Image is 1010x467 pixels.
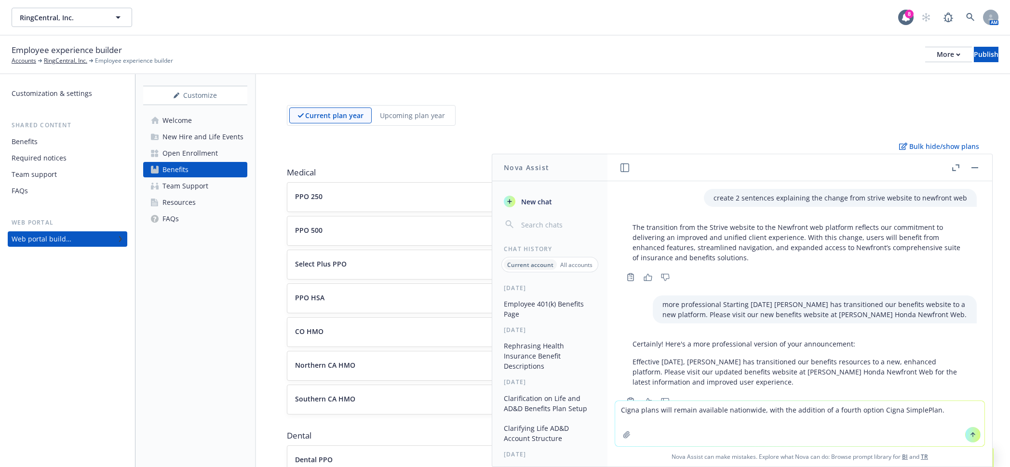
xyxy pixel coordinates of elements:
div: [DATE] [492,450,607,458]
p: Northern CA HMO [295,360,355,370]
div: Chat History [492,245,607,253]
button: Employee 401(k) Benefits Page [500,296,600,322]
a: Team Support [143,178,247,194]
p: Current plan year [305,110,364,120]
p: Certainly! Here's a more professional version of your announcement: [633,339,967,349]
a: RingCentral, Inc. [44,56,87,65]
button: PPO 500 [295,225,890,235]
div: FAQs [162,211,179,227]
button: CO HMO [295,326,890,336]
textarea: Cigna plans will remain available nationwide, with the addition of a fourth option Cigna SimplePlan. [615,401,984,446]
span: Dental [287,430,979,441]
button: Clarification on Life and AD&D Benefits Plan Setup [500,390,600,416]
p: Upcoming plan year [380,110,445,120]
a: Welcome [143,113,247,128]
p: PPO HSA [295,293,324,303]
a: BI [902,453,908,461]
p: create 2 sentences explaining the change from strive website to newfront web [714,193,967,203]
p: Current account [507,261,553,269]
button: Thumbs down [658,270,673,284]
a: FAQs [143,211,247,227]
div: Team support [12,167,57,182]
button: Rephrasing Health Insurance Benefit Descriptions [500,338,600,374]
a: Open Enrollment [143,146,247,161]
div: New Hire and Life Events [162,129,243,145]
a: FAQs [8,183,127,199]
p: PPO 500 [295,225,323,235]
a: TR [921,453,928,461]
div: [DATE] [492,326,607,334]
a: Web portal builder [8,231,127,247]
div: Web portal builder [12,231,71,247]
button: Publish [974,47,998,62]
div: Customization & settings [12,86,92,101]
a: Resources [143,195,247,210]
p: CO HMO [295,326,323,336]
button: Dental PPO [295,454,890,465]
p: Effective [DATE], [PERSON_NAME] has transitioned our benefits resources to a new, enhanced platfo... [633,357,967,387]
p: Bulk hide/show plans [899,141,979,151]
span: New chat [519,197,552,207]
p: Select Plus PPO [295,259,347,269]
a: New Hire and Life Events [143,129,247,145]
button: RingCentral, Inc. [12,8,132,27]
div: [DATE] [492,284,607,292]
div: Team Support [162,178,208,194]
a: Report a Bug [939,8,958,27]
p: All accounts [560,261,593,269]
div: 8 [905,10,914,18]
button: Clarifying Life AD&D Account Structure [500,420,600,446]
div: Resources [162,195,196,210]
a: Accounts [12,56,36,65]
a: Team support [8,167,127,182]
div: More [937,47,960,62]
p: Southern CA HMO [295,394,355,404]
div: Benefits [12,134,38,149]
a: Customization & settings [8,86,127,101]
div: Shared content [8,120,127,130]
svg: Copy to clipboard [626,273,635,281]
div: Web portal [8,218,127,227]
button: Northern CA HMO [295,360,890,370]
p: Dental PPO [295,454,333,465]
a: Start snowing [916,8,936,27]
div: Required notices [12,150,67,166]
div: Benefits [162,162,189,177]
a: Required notices [8,150,127,166]
input: Search chats [519,218,596,231]
svg: Copy to clipboard [626,397,635,406]
button: PPO 250 [295,191,890,201]
p: PPO 250 [295,191,323,201]
button: Select Plus PPO [295,259,890,269]
span: Medical [287,167,979,178]
button: PPO HSA [295,293,890,303]
span: Employee experience builder [12,44,122,56]
span: RingCentral, Inc. [20,13,103,23]
div: Welcome [162,113,192,128]
div: FAQs [12,183,28,199]
a: Benefits [8,134,127,149]
button: New chat [500,193,600,210]
p: The transition from the Strive website to the Newfront web platform reflects our commitment to de... [633,222,967,263]
span: Employee experience builder [95,56,173,65]
button: Customize [143,86,247,105]
p: more professional Starting [DATE] [PERSON_NAME] has transitioned our benefits website to a new pl... [662,299,967,320]
h1: Nova Assist [504,162,549,173]
a: Search [961,8,980,27]
span: Nova Assist can make mistakes. Explore what Nova can do: Browse prompt library for and [611,447,988,467]
div: [DATE] [492,378,607,386]
button: More [925,47,972,62]
button: Southern CA HMO [295,394,890,404]
a: Benefits [143,162,247,177]
button: Thumbs down [658,395,673,408]
div: Open Enrollment [162,146,218,161]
